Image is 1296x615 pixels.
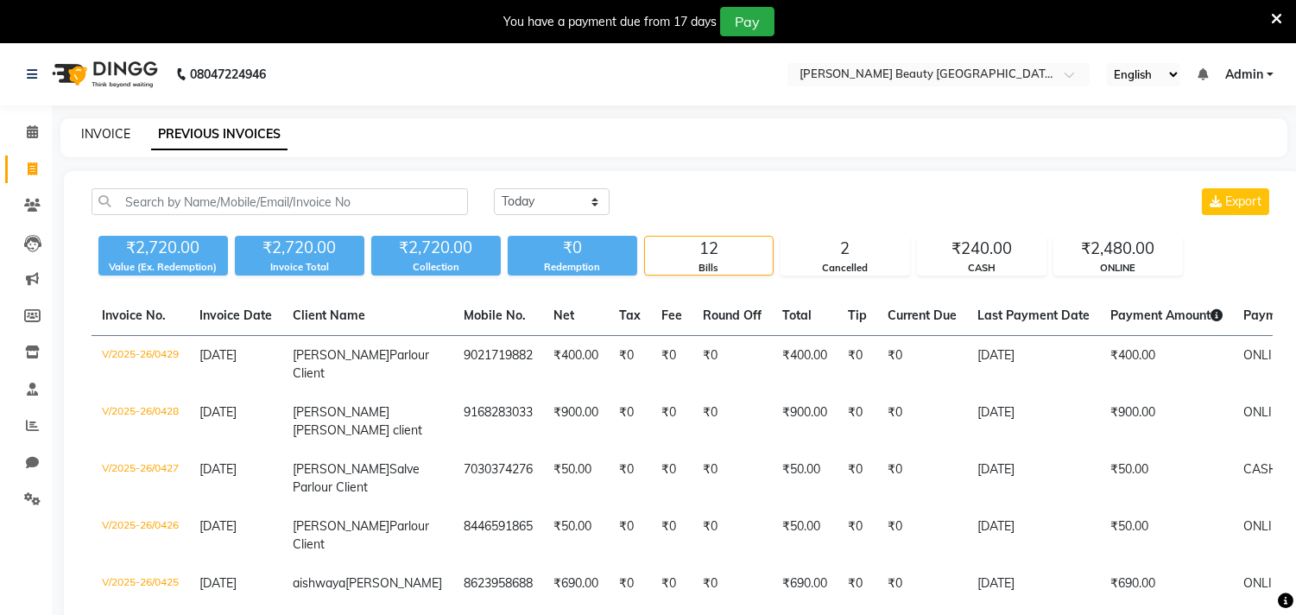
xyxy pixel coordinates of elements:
td: ₹0 [877,393,967,450]
span: Admin [1225,66,1263,84]
div: 12 [645,237,773,261]
td: ₹400.00 [772,336,838,394]
td: ₹0 [651,564,692,604]
td: ₹0 [651,336,692,394]
td: [DATE] [967,393,1100,450]
span: Fee [661,307,682,323]
div: ₹2,720.00 [98,236,228,260]
td: ₹0 [838,507,877,564]
span: Last Payment Date [977,307,1090,323]
span: Invoice No. [102,307,166,323]
div: 2 [781,237,909,261]
td: 9168283033 [453,393,543,450]
td: ₹50.00 [543,450,609,507]
a: PREVIOUS INVOICES [151,119,288,150]
td: ₹400.00 [1100,336,1233,394]
span: Client Name [293,307,365,323]
span: [PERSON_NAME] [293,347,389,363]
div: Cancelled [781,261,909,276]
span: ONLINE [1243,575,1287,591]
td: ₹0 [651,450,692,507]
td: ₹50.00 [1100,450,1233,507]
td: ₹0 [877,450,967,507]
div: Collection [371,260,501,275]
span: Total [782,307,812,323]
span: Tip [848,307,867,323]
td: ₹0 [692,336,772,394]
td: ₹0 [609,336,651,394]
td: ₹0 [609,393,651,450]
a: INVOICE [81,126,130,142]
span: Export [1225,193,1261,209]
td: ₹690.00 [772,564,838,604]
td: ₹0 [838,336,877,394]
span: Net [553,307,574,323]
td: ₹0 [838,450,877,507]
div: ₹0 [508,236,637,260]
span: [DATE] [199,404,237,420]
td: ₹400.00 [543,336,609,394]
span: Round Off [703,307,762,323]
span: Tax [619,307,641,323]
td: ₹0 [609,507,651,564]
td: ₹0 [838,564,877,604]
span: Payment Amount [1110,307,1223,323]
td: [DATE] [967,336,1100,394]
td: ₹900.00 [772,393,838,450]
td: ₹0 [609,450,651,507]
td: ₹690.00 [543,564,609,604]
div: CASH [918,261,1046,276]
b: 08047224946 [190,50,266,98]
td: ₹0 [877,564,967,604]
img: logo [44,50,162,98]
td: ₹0 [692,564,772,604]
td: 8446591865 [453,507,543,564]
td: ₹50.00 [772,450,838,507]
div: Value (Ex. Redemption) [98,260,228,275]
td: 9021719882 [453,336,543,394]
td: ₹0 [692,507,772,564]
td: ₹50.00 [772,507,838,564]
div: ₹2,720.00 [371,236,501,260]
td: ₹0 [692,450,772,507]
div: Bills [645,261,773,276]
td: 8623958688 [453,564,543,604]
div: ₹2,720.00 [235,236,364,260]
td: V/2025-26/0428 [92,393,189,450]
span: [PERSON_NAME] client [293,422,422,438]
span: [DATE] [199,575,237,591]
td: ₹690.00 [1100,564,1233,604]
span: [PERSON_NAME] [345,575,442,591]
span: [DATE] [199,518,237,534]
input: Search by Name/Mobile/Email/Invoice No [92,188,468,215]
div: You have a payment due from 17 days [503,13,717,31]
td: V/2025-26/0426 [92,507,189,564]
td: ₹900.00 [543,393,609,450]
span: ONLINE [1243,518,1287,534]
span: [PERSON_NAME] [293,518,389,534]
div: ₹240.00 [918,237,1046,261]
button: Export [1202,188,1269,215]
td: V/2025-26/0429 [92,336,189,394]
td: ₹0 [651,507,692,564]
span: Mobile No. [464,307,526,323]
span: ONLINE [1243,404,1287,420]
td: [DATE] [967,564,1100,604]
td: 7030374276 [453,450,543,507]
td: ₹0 [877,336,967,394]
span: [PERSON_NAME] [293,461,389,477]
button: Pay [720,7,774,36]
td: ₹0 [609,564,651,604]
td: ₹0 [692,393,772,450]
span: CASH [1243,461,1278,477]
div: Invoice Total [235,260,364,275]
span: [DATE] [199,347,237,363]
span: ONLINE [1243,347,1287,363]
span: Invoice Date [199,307,272,323]
span: Current Due [888,307,957,323]
td: V/2025-26/0427 [92,450,189,507]
td: ₹50.00 [1100,507,1233,564]
td: [DATE] [967,450,1100,507]
td: ₹0 [877,507,967,564]
td: ₹0 [651,393,692,450]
